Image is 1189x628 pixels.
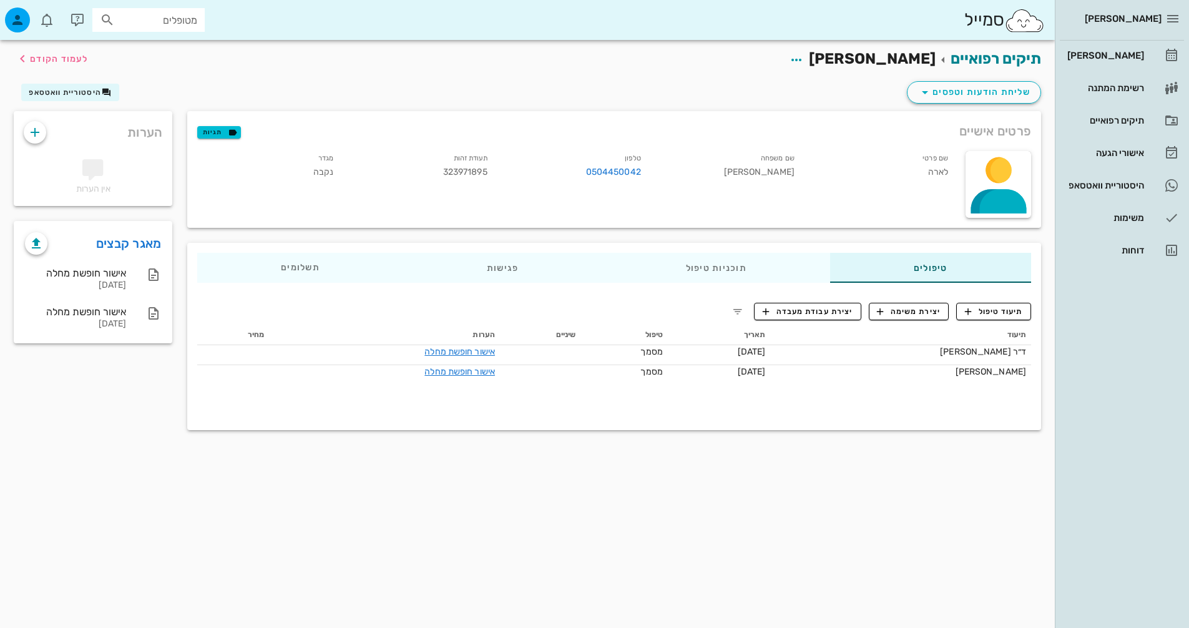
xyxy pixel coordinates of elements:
div: היסטוריית וואטסאפ [1065,180,1144,190]
div: תוכניות טיפול [602,253,830,283]
small: שם משפחה [761,154,795,162]
button: תגיות [197,126,241,139]
span: תג [37,10,44,17]
div: לארה [805,149,958,187]
a: אישור חופשת מחלה [424,366,495,377]
span: אין הערות [76,184,110,194]
div: תיקים רפואיים [1065,115,1144,125]
a: משימות [1060,203,1184,233]
div: אישור חופשת מחלה [25,306,126,318]
div: פגישות [403,253,602,283]
div: רשימת המתנה [1065,83,1144,93]
div: הערות [14,111,172,147]
th: הערות [270,325,500,345]
th: מחיר [197,325,269,345]
div: ד״ר [PERSON_NAME] [776,345,1027,358]
span: תיעוד טיפול [965,306,1023,317]
th: טיפול [580,325,668,345]
div: טיפולים [830,253,1031,283]
span: מסמך [640,366,662,377]
span: היסטוריית וואטסאפ [29,88,101,97]
button: יצירת עבודת מעבדה [754,303,861,320]
div: אישורי הגעה [1065,148,1144,158]
a: [PERSON_NAME] [1060,41,1184,71]
span: שליחת הודעות וטפסים [917,85,1030,100]
span: פרטים אישיים [959,121,1031,141]
small: תעודת זהות [454,154,487,162]
a: היסטוריית וואטסאפ [1060,170,1184,200]
span: יצירת עבודת מעבדה [763,306,853,317]
span: [DATE] [738,346,766,357]
span: [PERSON_NAME] [809,50,936,67]
span: [DATE] [738,366,766,377]
a: מאגר קבצים [96,233,162,253]
small: טלפון [625,154,641,162]
button: שליחת הודעות וטפסים [907,81,1041,104]
div: נקבה [190,149,343,187]
div: [PERSON_NAME] [651,149,805,187]
span: תגיות [203,127,235,138]
th: שיניים [500,325,580,345]
div: אישור חופשת מחלה [25,267,126,279]
div: משימות [1065,213,1144,223]
div: [PERSON_NAME] [776,365,1027,378]
span: מסמך [640,346,662,357]
span: יצירת משימה [877,306,941,317]
span: 323971895 [443,167,487,177]
button: תיעוד טיפול [956,303,1031,320]
button: יצירת משימה [869,303,949,320]
small: שם פרטי [922,154,948,162]
small: מגדר [318,154,333,162]
a: רשימת המתנה [1060,73,1184,103]
button: לעמוד הקודם [15,47,88,70]
th: תאריך [668,325,771,345]
a: תיקים רפואיים [1060,105,1184,135]
div: [DATE] [25,319,126,330]
a: אישור חופשת מחלה [424,346,495,357]
span: לעמוד הקודם [30,54,88,64]
a: דוחות [1060,235,1184,265]
span: [PERSON_NAME] [1085,13,1162,24]
button: היסטוריית וואטסאפ [21,84,119,101]
div: דוחות [1065,245,1144,255]
a: אישורי הגעה [1060,138,1184,168]
span: תשלומים [281,263,320,272]
div: סמייל [964,7,1045,34]
a: 0504450042 [586,165,641,179]
a: תיקים רפואיים [951,50,1041,67]
img: SmileCloud logo [1004,8,1045,33]
th: תיעוד [771,325,1032,345]
div: [DATE] [25,280,126,291]
div: [PERSON_NAME] [1065,51,1144,61]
